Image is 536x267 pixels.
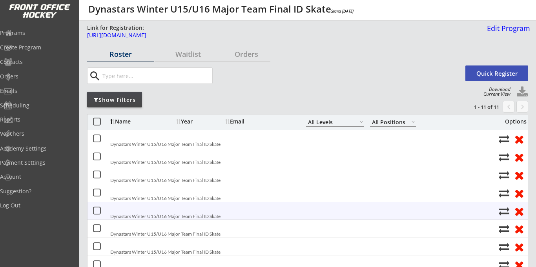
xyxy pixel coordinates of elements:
[110,250,494,254] div: Dynastars Winter U15/U16 Major Team Final ID Skate
[87,96,142,104] div: Show Filters
[110,119,174,124] div: Name
[503,101,514,113] button: chevron_left
[512,223,526,235] button: Remove from roster (no refund)
[484,25,530,38] a: Edit Program
[512,241,526,253] button: Remove from roster (no refund)
[512,205,526,217] button: Remove from roster (no refund)
[516,86,528,98] button: Click to download full roster. Your browser settings may try to block it, check your security set...
[499,119,527,124] div: Options
[516,101,528,113] button: keyboard_arrow_right
[499,223,509,234] button: Move player
[225,119,296,124] div: Email
[176,119,223,124] div: Year
[87,33,482,38] div: [URL][DOMAIN_NAME]
[110,178,494,183] div: Dynastars Winter U15/U16 Major Team Final ID Skate
[512,133,526,145] button: Remove from roster (no refund)
[222,51,270,58] div: Orders
[512,169,526,181] button: Remove from roster (no refund)
[499,188,509,198] button: Move player
[499,134,509,144] button: Move player
[479,87,510,96] div: Download Current View
[465,65,528,81] button: Quick Register
[87,51,154,58] div: Roster
[331,8,354,14] em: Starts [DATE]
[155,51,222,58] div: Waitlist
[110,196,494,201] div: Dynastars Winter U15/U16 Major Team Final ID Skate
[499,152,509,162] button: Move player
[484,25,530,32] div: Edit Program
[499,206,509,216] button: Move player
[512,151,526,163] button: Remove from roster (no refund)
[499,170,509,180] button: Move player
[458,104,499,111] div: 1 - 11 of 11
[512,187,526,199] button: Remove from roster (no refund)
[499,242,509,252] button: Move player
[87,33,482,42] a: [URL][DOMAIN_NAME]
[110,160,494,165] div: Dynastars Winter U15/U16 Major Team Final ID Skate
[110,232,494,236] div: Dynastars Winter U15/U16 Major Team Final ID Skate
[101,68,212,84] input: Type here...
[110,142,494,147] div: Dynastars Winter U15/U16 Major Team Final ID Skate
[88,70,101,82] button: search
[87,24,145,32] div: Link for Registration:
[110,214,494,219] div: Dynastars Winter U15/U16 Major Team Final ID Skate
